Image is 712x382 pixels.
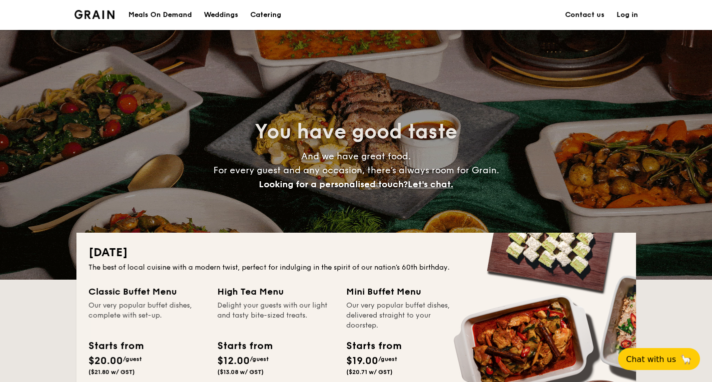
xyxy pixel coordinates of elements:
[217,285,334,299] div: High Tea Menu
[88,339,143,354] div: Starts from
[259,179,408,190] span: Looking for a personalised touch?
[88,301,205,331] div: Our very popular buffet dishes, complete with set-up.
[88,369,135,376] span: ($21.80 w/ GST)
[378,356,397,363] span: /guest
[346,369,393,376] span: ($20.71 w/ GST)
[217,301,334,331] div: Delight your guests with our light and tasty bite-sized treats.
[88,245,624,261] h2: [DATE]
[250,356,269,363] span: /guest
[88,285,205,299] div: Classic Buffet Menu
[74,10,115,19] img: Grain
[74,10,115,19] a: Logotype
[680,354,692,365] span: 🦙
[346,355,378,367] span: $19.00
[217,355,250,367] span: $12.00
[255,120,457,144] span: You have good taste
[626,355,676,364] span: Chat with us
[88,355,123,367] span: $20.00
[217,339,272,354] div: Starts from
[346,301,463,331] div: Our very popular buffet dishes, delivered straight to your doorstep.
[346,285,463,299] div: Mini Buffet Menu
[217,369,264,376] span: ($13.08 w/ GST)
[408,179,453,190] span: Let's chat.
[88,263,624,273] div: The best of local cuisine with a modern twist, perfect for indulging in the spirit of our nation’...
[618,348,700,370] button: Chat with us🦙
[123,356,142,363] span: /guest
[346,339,401,354] div: Starts from
[213,151,499,190] span: And we have great food. For every guest and any occasion, there’s always room for Grain.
